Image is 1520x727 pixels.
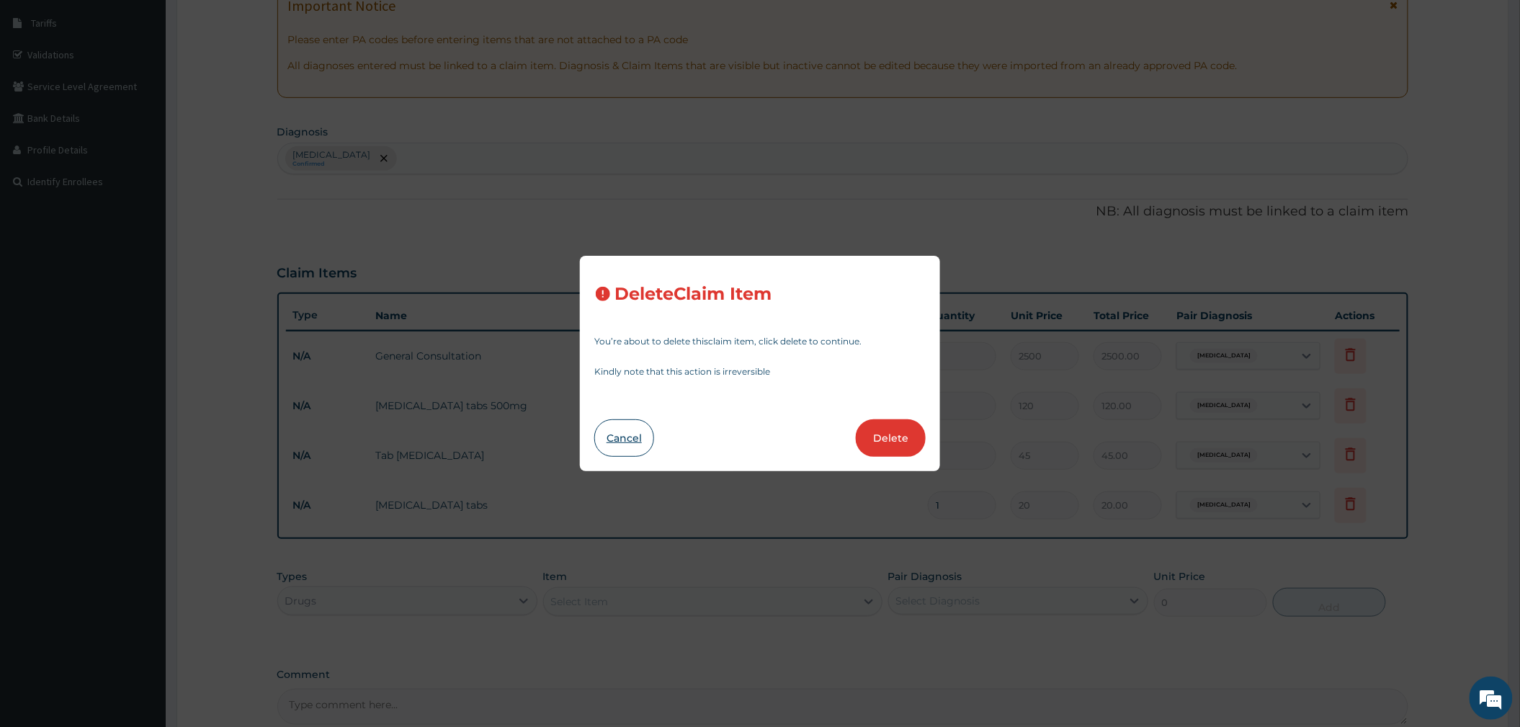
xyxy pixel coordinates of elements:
div: Chat with us now [75,81,242,99]
button: Cancel [594,419,654,457]
h3: Delete Claim Item [614,285,772,304]
p: Kindly note that this action is irreversible [594,367,926,376]
img: d_794563401_company_1708531726252_794563401 [27,72,58,108]
div: Minimize live chat window [236,7,271,42]
button: Delete [856,419,926,457]
span: We're online! [84,182,199,327]
textarea: Type your message and hit 'Enter' [7,393,274,444]
p: You’re about to delete this claim item , click delete to continue. [594,337,926,346]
